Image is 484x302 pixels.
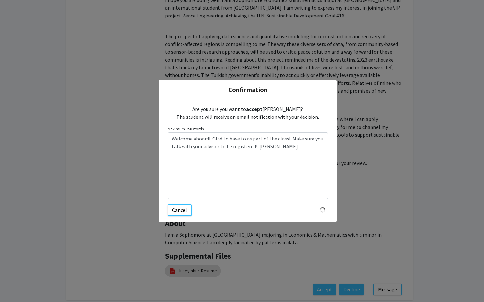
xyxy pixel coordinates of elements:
div: Are you sure you want to [PERSON_NAME]? The student will receive an email notification with your ... [168,100,328,126]
button: Cancel [168,204,192,216]
b: accept [246,106,262,112]
img: Loading [317,204,328,216]
h5: Confirmation [164,85,332,95]
small: Maximum 250 words: [168,126,328,132]
iframe: Chat [5,273,28,297]
textarea: Customize the message being sent to the student... [168,132,328,199]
